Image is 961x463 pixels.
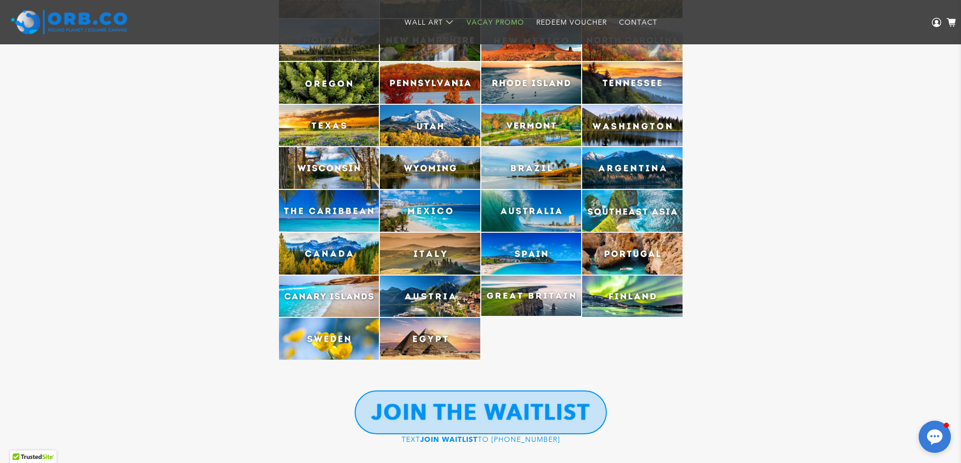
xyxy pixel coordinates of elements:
[613,9,663,36] a: Contact
[919,421,951,453] button: Open chat window
[399,9,461,36] a: Wall Art
[402,434,560,444] a: TEXTJOIN WAITLISTTO [PHONE_NUMBER]
[355,390,607,434] a: JOIN THE WAITLIST
[530,9,613,36] a: Redeem Voucher
[420,435,478,444] strong: JOIN WAITLIST
[371,399,590,425] b: JOIN THE WAITLIST
[461,9,530,36] a: Vacay Promo
[402,435,560,444] span: TEXT TO [PHONE_NUMBER]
